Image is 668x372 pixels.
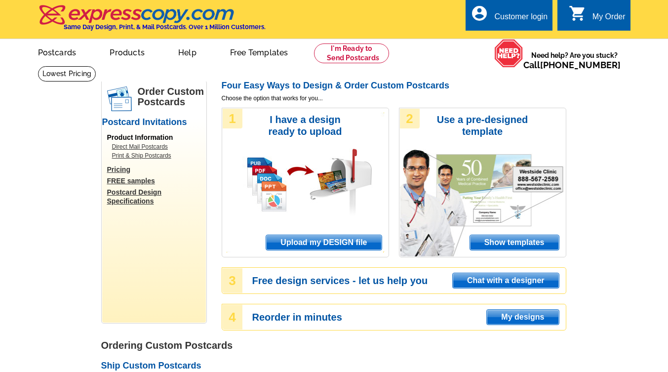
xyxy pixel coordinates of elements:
[266,235,382,250] a: Upload my DESIGN file
[94,40,160,63] a: Products
[540,60,621,70] a: [PHONE_NUMBER]
[101,340,233,351] strong: Ordering Custom Postcards
[252,276,565,285] h3: Free design services - let us help you
[471,4,488,22] i: account_circle
[222,94,566,103] span: Choose the option that works for you...
[486,309,559,325] a: My designs
[102,117,206,128] h2: Postcard Invitations
[101,361,566,372] h2: Ship Custom Postcards
[523,60,621,70] span: Call
[64,23,266,31] h4: Same Day Design, Print, & Mail Postcards. Over 1 Million Customers.
[38,12,266,31] a: Same Day Design, Print, & Mail Postcards. Over 1 Million Customers.
[471,11,548,23] a: account_circle Customer login
[266,235,381,250] span: Upload my DESIGN file
[107,86,132,111] img: postcards.png
[432,114,533,137] h3: Use a pre-designed template
[453,273,558,288] span: Chat with a designer
[107,133,173,141] span: Product Information
[400,109,420,128] div: 2
[22,40,92,63] a: Postcards
[223,109,242,128] div: 1
[523,50,626,70] span: Need help? Are you stuck?
[569,4,587,22] i: shopping_cart
[138,86,206,107] h1: Order Custom Postcards
[252,313,565,322] h3: Reorder in minutes
[569,11,626,23] a: shopping_cart My Order
[223,268,242,293] div: 3
[470,235,559,250] a: Show templates
[452,273,559,289] a: Chat with a designer
[494,12,548,26] div: Customer login
[107,165,206,174] a: Pricing
[214,40,304,63] a: Free Templates
[107,176,206,185] a: FREE samples
[592,12,626,26] div: My Order
[112,151,201,160] a: Print & Ship Postcards
[223,305,242,330] div: 4
[255,114,356,137] h3: I have a design ready to upload
[487,310,558,325] span: My designs
[222,81,566,91] h2: Four Easy Ways to Design & Order Custom Postcards
[107,188,206,206] a: Postcard Design Specifications
[494,39,523,68] img: help
[162,40,212,63] a: Help
[112,142,201,151] a: Direct Mail Postcards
